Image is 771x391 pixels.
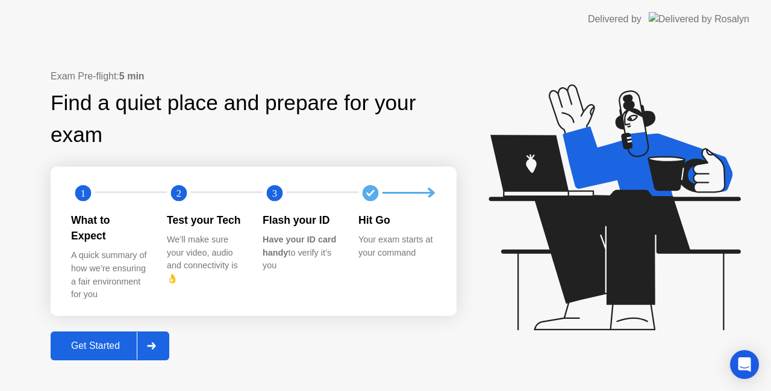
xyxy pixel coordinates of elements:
b: 5 min [119,71,145,81]
div: Delivered by [588,12,641,26]
text: 2 [176,187,181,199]
button: Get Started [51,331,169,360]
img: Delivered by Rosalyn [649,12,749,26]
div: Test your Tech [167,212,243,228]
div: What to Expect [71,212,148,244]
div: Exam Pre-flight: [51,69,457,84]
div: Flash your ID [263,212,339,228]
div: Your exam starts at your command [358,233,435,259]
div: Open Intercom Messenger [730,350,759,379]
div: Hit Go [358,212,435,228]
b: Have your ID card handy [263,235,336,257]
text: 1 [81,187,86,199]
text: 3 [272,187,277,199]
div: Find a quiet place and prepare for your exam [51,87,457,151]
div: We’ll make sure your video, audio and connectivity is 👌 [167,233,243,285]
div: to verify it’s you [263,233,339,272]
div: Get Started [54,340,137,351]
div: A quick summary of how we’re ensuring a fair environment for you [71,249,148,301]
